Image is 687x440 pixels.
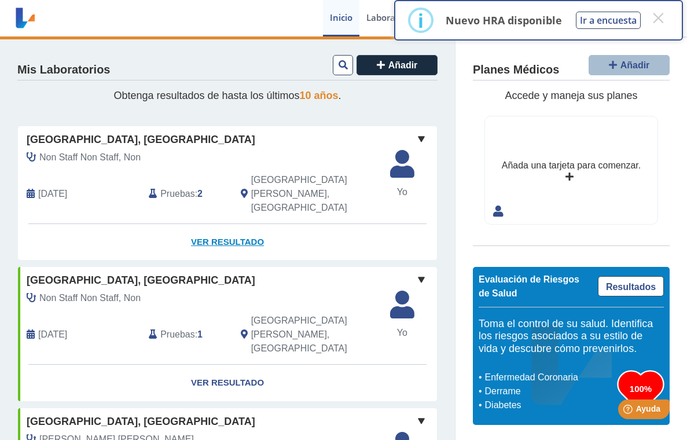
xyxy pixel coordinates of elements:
a: Ver Resultado [18,224,437,261]
div: : [140,173,232,215]
h3: 100% [618,382,664,396]
span: 2023-04-10 [38,328,67,342]
a: Ver Resultado [18,365,437,401]
p: Nuevo HRA disponible [446,13,562,27]
button: Close this dialog [648,8,668,28]
div: Añada una tarjeta para comenzar. [502,159,641,173]
span: Añadir [620,60,650,70]
span: Pruebas [160,187,194,201]
span: Evaluación de Riesgos de Salud [479,274,579,298]
span: San Juan, PR [251,314,376,355]
div: i [418,10,424,31]
li: Derrame [482,384,618,398]
div: : [140,314,232,355]
span: Obtenga resultados de hasta los últimos . [113,90,341,101]
span: [GEOGRAPHIC_DATA], [GEOGRAPHIC_DATA] [27,132,255,148]
button: Añadir [589,55,670,75]
button: Añadir [357,55,438,75]
h4: Planes Médicos [473,63,559,77]
b: 1 [197,329,203,339]
b: 2 [197,189,203,199]
li: Diabetes [482,398,618,412]
h4: Mis Laboratorios [17,63,110,77]
span: Non Staff Non Staff, Non [39,151,141,164]
button: Ir a encuesta [576,12,641,29]
span: Añadir [388,60,418,70]
span: 2025-09-13 [38,187,67,201]
a: Resultados [598,276,664,296]
span: [GEOGRAPHIC_DATA], [GEOGRAPHIC_DATA] [27,414,255,430]
span: Non Staff Non Staff, Non [39,291,141,305]
span: Yo [383,326,421,340]
span: Pruebas [160,328,194,342]
li: Enfermedad Coronaria [482,371,618,384]
span: Yo [383,185,421,199]
span: [GEOGRAPHIC_DATA], [GEOGRAPHIC_DATA] [27,273,255,288]
span: Accede y maneja sus planes [505,90,637,101]
span: 10 años [300,90,339,101]
h5: Toma el control de su salud. Identifica los riesgos asociados a su estilo de vida y descubre cómo... [479,318,664,355]
span: San Juan, PR [251,173,376,215]
iframe: Help widget launcher [584,395,674,427]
